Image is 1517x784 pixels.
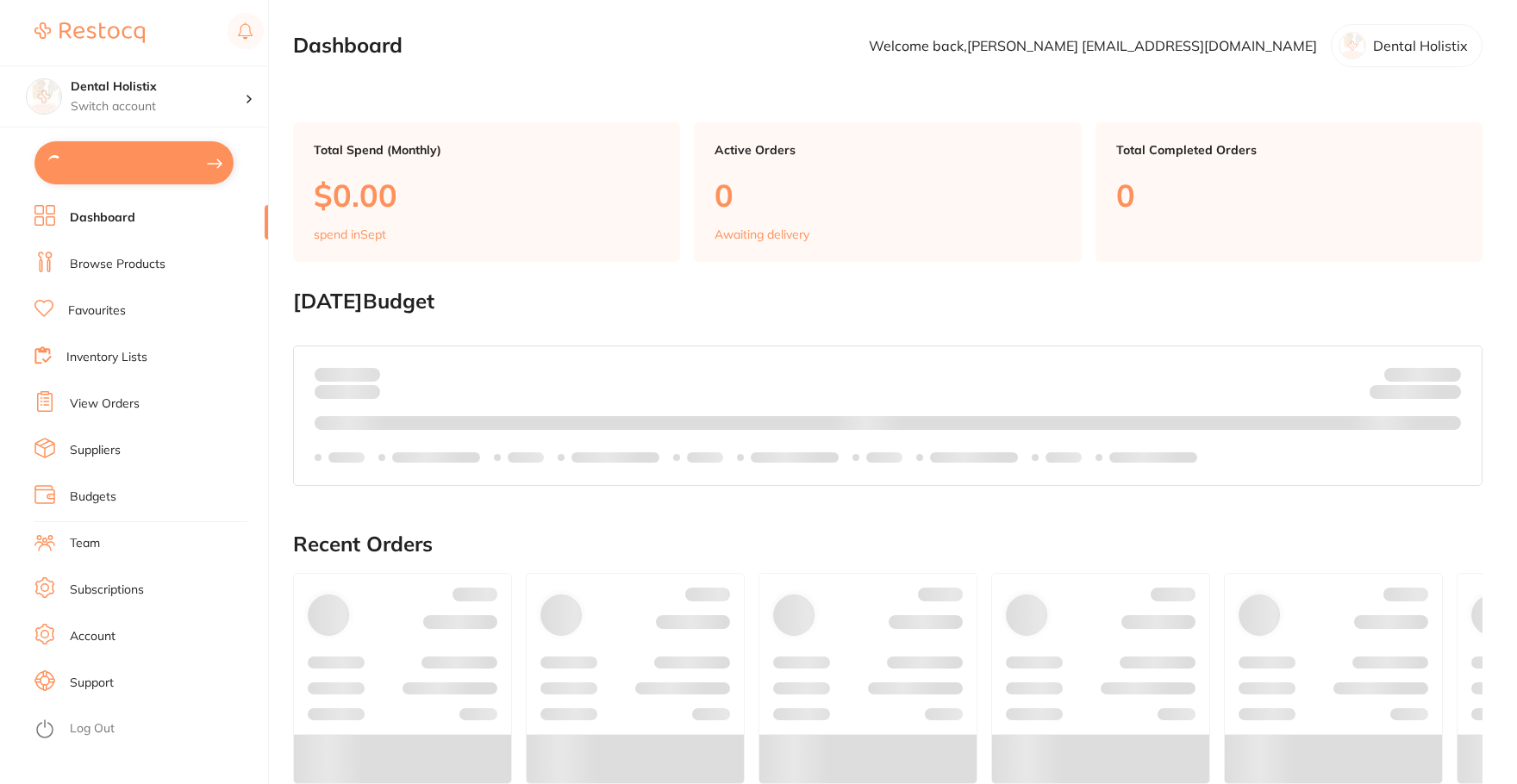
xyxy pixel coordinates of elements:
p: Labels extended [751,451,839,464]
a: Suppliers [70,442,121,459]
h2: [DATE] Budget [293,289,1483,314]
a: Log Out [70,720,115,737]
p: Active Orders [715,143,1060,157]
a: Favourites [68,302,126,320]
a: Account [70,628,115,645]
a: Support [70,675,114,692]
img: Restocq Logo [34,22,145,43]
p: Welcome back, [PERSON_NAME] [EMAIL_ADDRESS][DOMAIN_NAME] [869,38,1317,53]
p: Awaiting delivery [715,227,809,241]
p: Labels extended [392,451,480,464]
p: Labels [866,451,902,464]
a: Inventory Lists [66,349,147,366]
a: View Orders [70,395,140,413]
p: Labels [1046,451,1082,464]
button: Log Out [34,716,263,744]
strong: $NaN [1427,366,1461,382]
p: Labels [687,451,723,464]
p: Total Spend (Monthly) [314,143,659,157]
p: 0 [1116,177,1462,213]
a: Budgets [70,488,116,506]
a: Active Orders0Awaiting delivery [694,122,1081,262]
p: Labels extended [930,451,1018,464]
p: $0.00 [314,177,659,213]
p: Labels [328,451,365,464]
a: Total Spend (Monthly)$0.00spend inSept [293,122,680,262]
a: Browse Products [70,256,165,273]
h4: Dental Holistix [71,78,245,96]
strong: $0.00 [1431,388,1461,403]
strong: $0.00 [350,366,380,382]
p: Switch account [71,98,245,115]
p: Labels extended [1109,451,1197,464]
a: Restocq Logo [34,13,145,53]
a: Total Completed Orders0 [1096,122,1483,262]
p: Dental Holistix [1373,38,1468,53]
p: Remaining: [1370,382,1461,402]
a: Dashboard [70,209,135,227]
p: 0 [715,177,1060,213]
h2: Dashboard [293,34,403,58]
p: month [315,382,380,402]
a: Team [70,535,100,552]
p: spend in Sept [314,227,386,241]
h2: Recent Orders [293,532,1483,557]
p: Labels [508,451,544,464]
img: Dental Holistix [27,79,61,114]
p: Labels extended [571,451,659,464]
p: Budget: [1384,367,1461,381]
a: Subscriptions [70,582,144,599]
p: Spent: [315,367,380,381]
p: Total Completed Orders [1116,143,1462,157]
